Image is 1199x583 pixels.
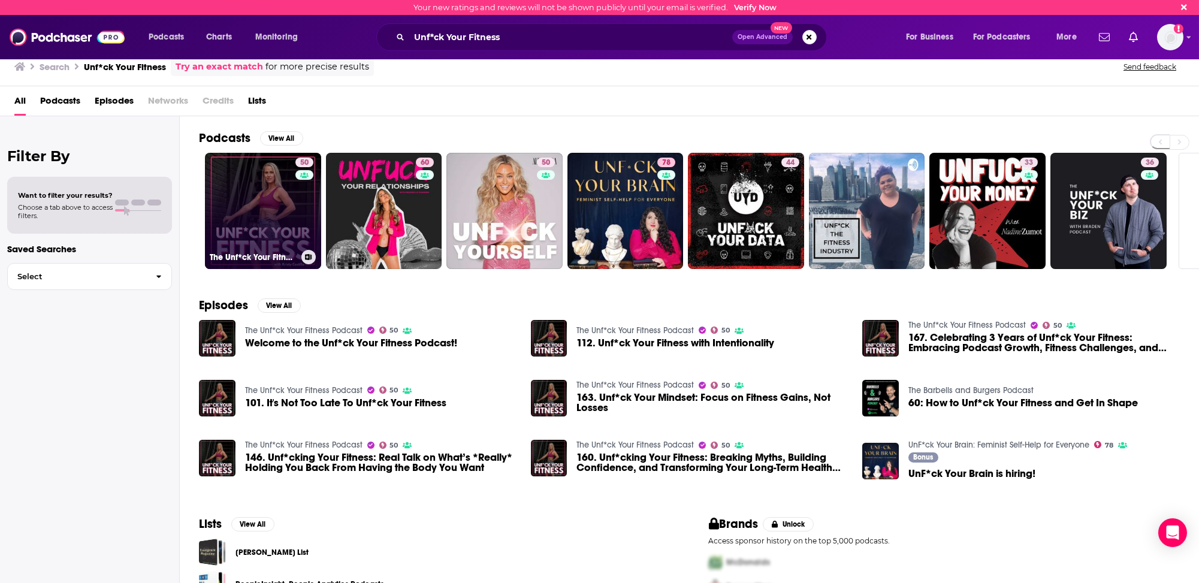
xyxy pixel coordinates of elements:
[965,28,1048,47] button: open menu
[245,398,446,408] a: 101. It's Not Too Late To Unf*ck Your Fitness
[199,320,235,357] img: Welcome to the Unf*ck Your Fitness Podcast!
[210,252,297,262] h3: The Unf*ck Your Fitness Podcast
[326,153,442,269] a: 60
[531,320,567,357] a: 112. Unf*ck Your Fitness with Intentionality
[235,546,309,559] a: [PERSON_NAME] List
[416,158,434,167] a: 60
[576,380,694,390] a: The Unf*ck Your Fitness Podcast
[576,325,694,336] a: The Unf*ck Your Fitness Podcast
[1048,28,1092,47] button: open menu
[709,516,759,531] h2: Brands
[908,440,1089,450] a: UnF*ck Your Brain: Feminist Self-Help for Everyone
[898,28,968,47] button: open menu
[908,398,1138,408] a: 60: How to Unf*ck Your Fitness and Get In Shape
[18,203,113,220] span: Choose a tab above to access filters.
[1174,24,1183,34] svg: Email not verified
[906,29,953,46] span: For Business
[862,380,899,416] img: 60: How to Unf*ck Your Fitness and Get In Shape
[84,61,166,73] h3: Unf*ck Your Fitness
[40,91,80,116] span: Podcasts
[199,131,303,146] a: PodcastsView All
[198,28,239,47] a: Charts
[908,333,1180,353] a: 167. Celebrating 3 Years of Unf*ck Your Fitness: Embracing Podcast Growth, Fitness Challenges, an...
[711,327,730,334] a: 50
[245,325,363,336] a: The Unf*ck Your Fitness Podcast
[914,454,934,461] span: Bonus
[973,29,1031,46] span: For Podcasters
[908,385,1034,395] a: The Barbells and Burgers Podcast
[203,91,234,116] span: Credits
[409,28,732,47] input: Search podcasts, credits, & more...
[576,338,774,348] a: 112. Unf*ck Your Fitness with Intentionality
[199,539,226,566] a: Marcus Lohrmann_Religion_Total List
[531,440,567,476] img: 160. Unf*cking Your Fitness: Breaking Myths, Building Confidence, and Transforming Your Long-Term...
[908,320,1026,330] a: The Unf*ck Your Fitness Podcast
[711,442,730,449] a: 50
[657,158,675,167] a: 78
[379,442,398,449] a: 50
[18,191,113,200] span: Want to filter your results?
[300,157,309,169] span: 50
[231,517,274,531] button: View All
[265,60,369,74] span: for more precise results
[389,328,398,333] span: 50
[149,29,184,46] span: Podcasts
[786,157,795,169] span: 44
[14,91,26,116] a: All
[704,550,727,575] img: First Pro Logo
[1020,158,1038,167] a: 33
[537,158,555,167] a: 50
[388,23,838,51] div: Search podcasts, credits, & more...
[260,131,303,146] button: View All
[199,298,248,313] h2: Episodes
[721,328,730,333] span: 50
[709,536,1180,545] p: Access sponsor history on the top 5,000 podcasts.
[7,147,172,165] h2: Filter By
[206,29,232,46] span: Charts
[199,380,235,416] img: 101. It's Not Too Late To Unf*ck Your Fitness
[248,91,266,116] span: Lists
[1094,27,1115,47] a: Show notifications dropdown
[1146,157,1154,169] span: 36
[446,153,563,269] a: 50
[205,153,321,269] a: 50The Unf*ck Your Fitness Podcast
[7,243,172,255] p: Saved Searches
[413,3,777,12] div: Your new ratings and reviews will not be shown publicly until your email is verified.
[247,28,313,47] button: open menu
[721,443,730,448] span: 50
[255,29,298,46] span: Monitoring
[389,443,398,448] span: 50
[711,382,730,389] a: 50
[1094,441,1113,448] a: 78
[542,157,550,169] span: 50
[908,469,1035,479] span: UnF*ck Your Brain is hiring!
[732,30,793,44] button: Open AdvancedNew
[245,385,363,395] a: The Unf*ck Your Fitness Podcast
[1120,62,1180,72] button: Send feedback
[1124,27,1143,47] a: Show notifications dropdown
[10,26,125,49] img: Podchaser - Follow, Share and Rate Podcasts
[379,327,398,334] a: 50
[389,388,398,393] span: 50
[1056,29,1077,46] span: More
[1050,153,1167,269] a: 36
[531,380,567,416] a: 163. Unf*ck Your Mindset: Focus on Fitness Gains, Not Losses
[727,557,771,567] span: McDonalds
[771,22,792,34] span: New
[245,452,517,473] span: 146. Unf*cking Your Fitness: Real Talk on What’s *Really* Holding You Back From Having the Body Y...
[576,392,848,413] a: 163. Unf*ck Your Mindset: Focus on Fitness Gains, Not Losses
[576,440,694,450] a: The Unf*ck Your Fitness Podcast
[1105,443,1113,448] span: 78
[567,153,684,269] a: 78
[245,338,457,348] a: Welcome to the Unf*ck Your Fitness Podcast!
[862,443,899,479] img: UnF*ck Your Brain is hiring!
